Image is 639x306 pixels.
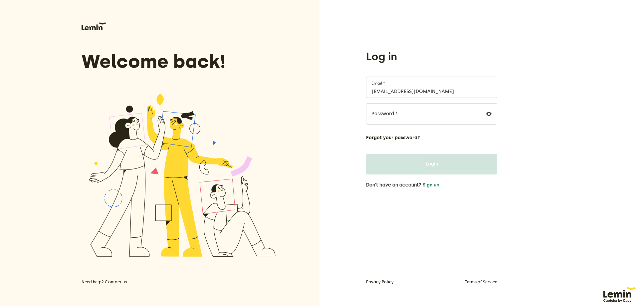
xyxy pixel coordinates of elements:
[366,135,420,141] button: Forgot your password?
[465,279,497,285] a: Terms of Service
[82,22,106,30] img: Lemin logo
[603,287,636,303] img: 63f920f45959a057750d25c1_lem1.svg
[371,81,385,86] label: Email *
[366,154,497,174] button: Login
[423,182,439,188] button: Sign up
[82,51,284,72] h3: Welcome back!
[366,50,397,63] h1: Log in
[366,182,421,188] span: Don’t have an account?
[82,279,284,285] a: Need help? Contact us
[371,111,398,117] label: Password *
[366,77,497,98] input: Email *
[366,279,394,285] a: Privacy Policy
